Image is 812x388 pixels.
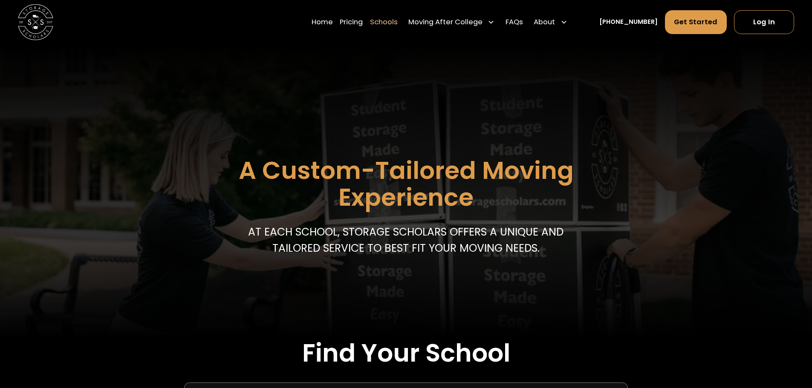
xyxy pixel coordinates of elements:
[193,157,619,211] h1: A Custom-Tailored Moving Experience
[534,17,555,28] div: About
[244,224,568,256] p: At each school, storage scholars offers a unique and tailored service to best fit your Moving needs.
[18,4,53,40] img: Storage Scholars main logo
[506,10,523,34] a: FAQs
[530,10,571,34] div: About
[340,10,363,34] a: Pricing
[405,10,499,34] div: Moving After College
[599,17,658,27] a: [PHONE_NUMBER]
[665,10,727,34] a: Get Started
[312,10,333,34] a: Home
[370,10,398,34] a: Schools
[408,17,483,28] div: Moving After College
[87,338,725,368] h2: Find Your School
[734,10,794,34] a: Log In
